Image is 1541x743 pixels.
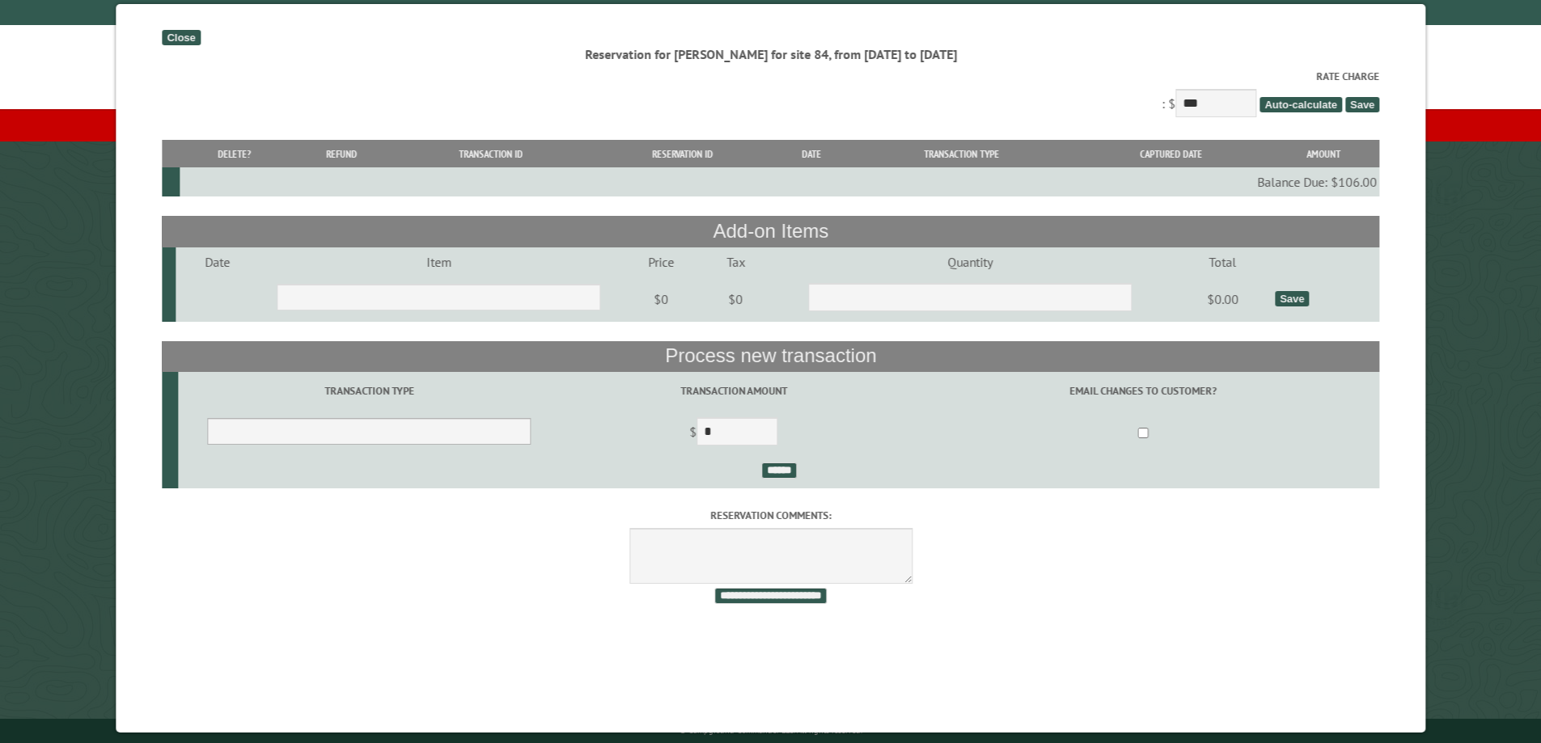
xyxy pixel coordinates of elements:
label: Transaction Amount [562,383,904,399]
td: Date [176,247,257,277]
td: $0 [703,277,768,322]
td: $0 [619,277,703,322]
td: $0.00 [1172,277,1272,322]
th: Captured Date [1075,140,1267,168]
label: Reservation comments: [162,508,1379,523]
th: Refund [290,140,393,168]
div: Close [162,30,200,45]
td: Balance Due: $106.00 [179,167,1379,196]
th: Amount [1267,140,1379,168]
small: © Campground Commander LLC. All rights reserved. [679,725,862,736]
th: Delete? [179,140,289,168]
label: Transaction Type [180,383,557,399]
div: Reservation for [PERSON_NAME] for site 84, from [DATE] to [DATE] [162,45,1379,63]
th: Transaction ID [392,140,588,168]
span: Save [1345,97,1379,112]
span: Auto-calculate [1259,97,1342,112]
td: Quantity [768,247,1173,277]
div: : $ [162,69,1379,121]
td: $ [560,411,907,456]
th: Add-on Items [162,216,1379,247]
th: Date [776,140,848,168]
th: Reservation ID [589,140,776,168]
th: Process new transaction [162,341,1379,372]
label: Rate Charge [162,69,1379,84]
td: Tax [703,247,768,277]
th: Transaction Type [848,140,1076,168]
td: Total [1172,247,1272,277]
td: Item [258,247,619,277]
td: Price [619,247,703,277]
label: Email changes to customer? [909,383,1377,399]
div: Save [1275,291,1309,306]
